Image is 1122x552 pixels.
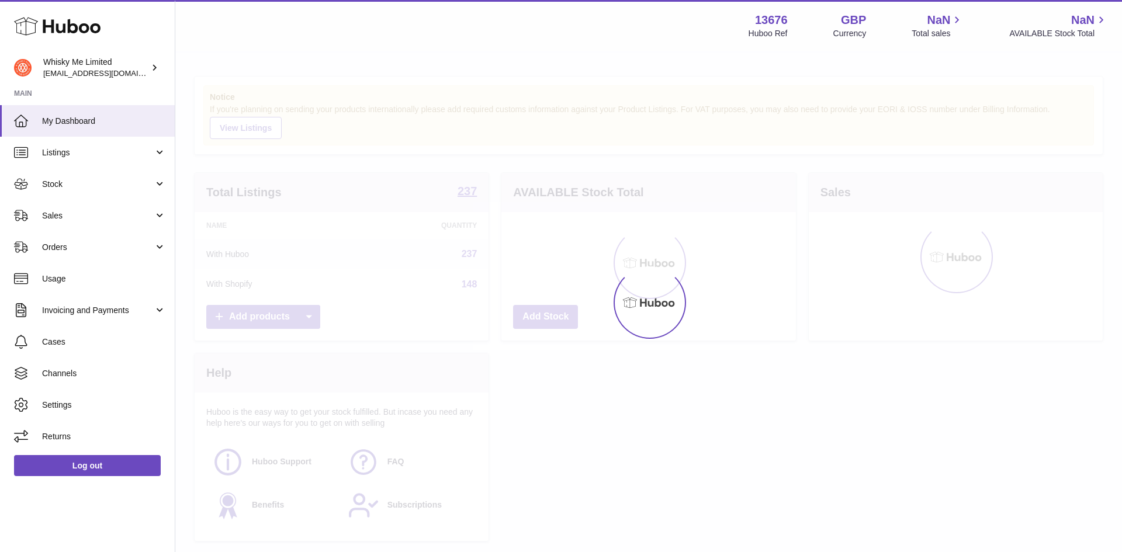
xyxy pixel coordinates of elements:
a: NaN Total sales [912,12,964,39]
span: Orders [42,242,154,253]
div: Huboo Ref [749,28,788,39]
a: NaN AVAILABLE Stock Total [1009,12,1108,39]
a: Log out [14,455,161,476]
span: Returns [42,431,166,442]
span: NaN [1071,12,1095,28]
span: [EMAIL_ADDRESS][DOMAIN_NAME] [43,68,172,78]
span: Sales [42,210,154,221]
span: NaN [927,12,950,28]
span: Usage [42,273,166,284]
div: Currency [833,28,867,39]
strong: 13676 [755,12,788,28]
span: Cases [42,336,166,348]
img: internalAdmin-13676@internal.huboo.com [14,59,32,77]
span: Listings [42,147,154,158]
strong: GBP [841,12,866,28]
span: My Dashboard [42,116,166,127]
span: AVAILABLE Stock Total [1009,28,1108,39]
span: Stock [42,179,154,190]
span: Channels [42,368,166,379]
span: Total sales [912,28,964,39]
span: Settings [42,400,166,411]
span: Invoicing and Payments [42,305,154,316]
div: Whisky Me Limited [43,57,148,79]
